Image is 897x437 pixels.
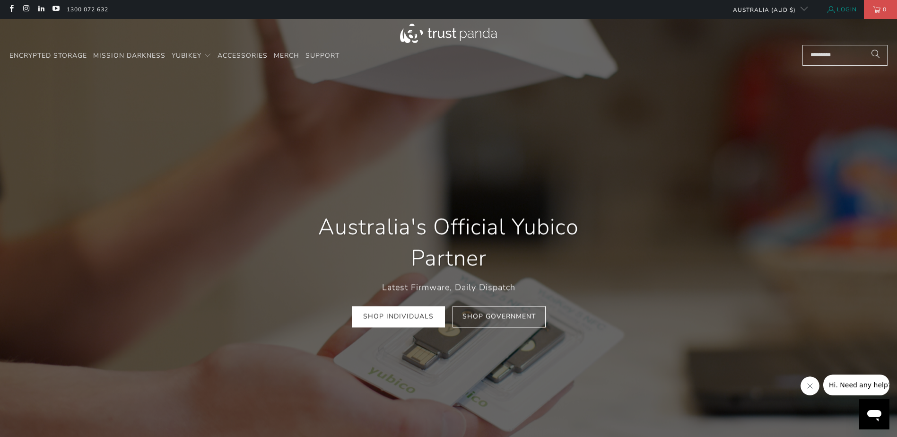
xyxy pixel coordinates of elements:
span: YubiKey [172,51,201,60]
a: Shop Government [453,306,546,328]
a: Mission Darkness [93,45,165,67]
nav: Translation missing: en.navigation.header.main_nav [9,45,340,67]
span: Hi. Need any help? [6,7,68,14]
a: Trust Panda Australia on YouTube [52,6,60,13]
a: Shop Individuals [352,306,445,328]
a: Support [305,45,340,67]
span: Support [305,51,340,60]
a: 1300 072 632 [67,4,108,15]
h1: Australia's Official Yubico Partner [293,211,605,274]
button: Search [864,45,888,66]
a: Trust Panda Australia on Facebook [7,6,15,13]
a: Trust Panda Australia on LinkedIn [37,6,45,13]
a: Accessories [218,45,268,67]
a: Encrypted Storage [9,45,87,67]
span: Mission Darkness [93,51,165,60]
p: Latest Firmware, Daily Dispatch [293,281,605,295]
span: Encrypted Storage [9,51,87,60]
a: Merch [274,45,299,67]
span: Accessories [218,51,268,60]
iframe: Close message [801,376,819,395]
a: Login [827,4,857,15]
img: Trust Panda Australia [400,24,497,43]
input: Search... [802,45,888,66]
iframe: Button to launch messaging window [859,399,889,429]
summary: YubiKey [172,45,211,67]
a: Trust Panda Australia on Instagram [22,6,30,13]
iframe: Message from company [823,375,889,395]
span: Merch [274,51,299,60]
